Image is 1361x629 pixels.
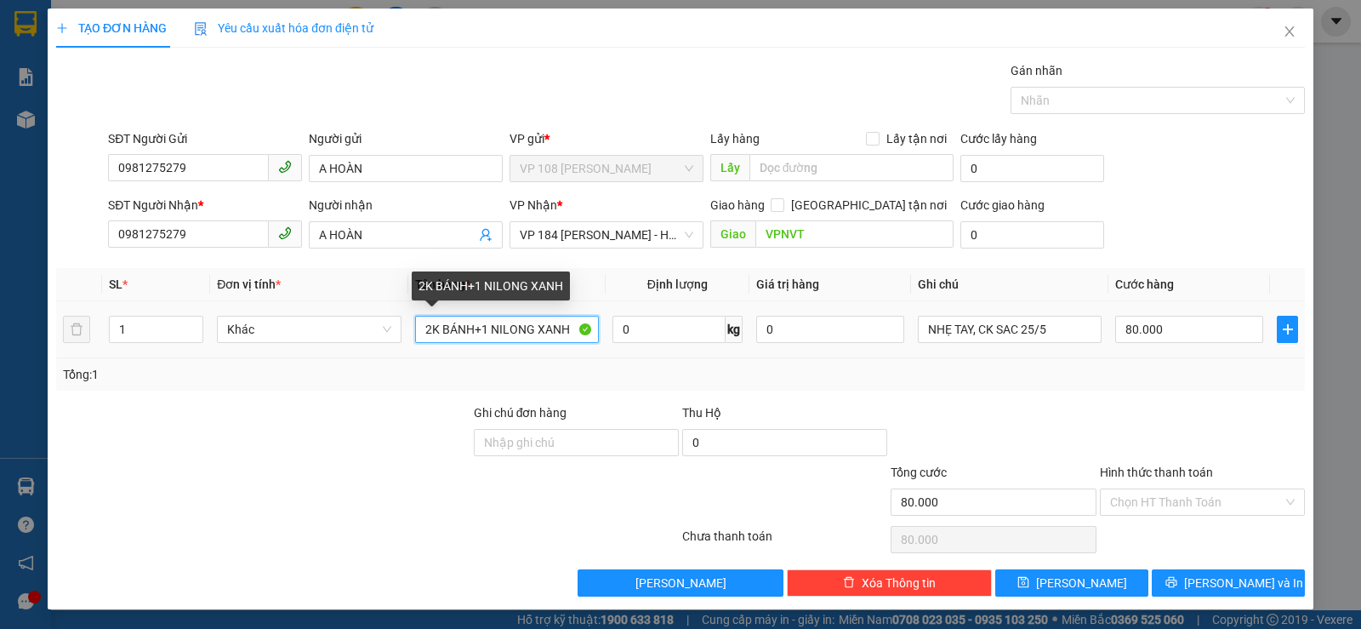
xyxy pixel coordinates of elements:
[960,221,1104,249] input: Cước giao hàng
[726,316,743,343] span: kg
[14,16,41,34] span: Gửi:
[843,576,855,590] span: delete
[63,365,527,384] div: Tổng: 1
[682,406,721,420] span: Thu Hộ
[578,569,783,597] button: [PERSON_NAME]
[14,14,151,55] div: VP 108 [PERSON_NAME]
[1152,569,1305,597] button: printer[PERSON_NAME] và In
[520,156,693,181] span: VP 108 Lê Hồng Phong - Vũng Tàu
[1266,9,1313,56] button: Close
[520,222,693,248] span: VP 184 Nguyễn Văn Trỗi - HCM
[1100,466,1213,479] label: Hình thức thanh toán
[412,272,570,300] div: 2K BÁNH+1 NILONG XANH
[960,198,1045,212] label: Cước giao hàng
[710,154,749,181] span: Lấy
[710,198,765,212] span: Giao hàng
[1283,25,1296,38] span: close
[14,76,151,100] div: 0908656379
[880,129,954,148] span: Lấy tận nơi
[415,316,599,343] input: VD: Bàn, Ghế
[56,22,68,34] span: plus
[227,317,390,342] span: Khác
[217,277,281,291] span: Đơn vị tính
[194,21,373,35] span: Yêu cầu xuất hóa đơn điện tử
[56,21,167,35] span: TẠO ĐƠN HÀNG
[635,574,726,592] span: [PERSON_NAME]
[474,429,679,456] input: Ghi chú đơn hàng
[756,316,904,343] input: 0
[710,220,755,248] span: Giao
[510,198,557,212] span: VP Nhận
[647,277,708,291] span: Định lượng
[63,316,90,343] button: delete
[960,132,1037,146] label: Cước lấy hàng
[309,129,503,148] div: Người gửi
[1277,316,1298,343] button: plus
[162,55,418,76] div: ANH KHÔI
[1115,277,1174,291] span: Cước hàng
[278,226,292,240] span: phone
[309,196,503,214] div: Người nhận
[162,76,418,100] div: 0347933799
[162,109,187,127] span: DĐ:
[1184,574,1303,592] span: [PERSON_NAME] và In
[995,569,1148,597] button: save[PERSON_NAME]
[918,316,1102,343] input: Ghi Chú
[862,574,936,592] span: Xóa Thông tin
[1036,574,1127,592] span: [PERSON_NAME]
[756,277,819,291] span: Giá trị hàng
[474,406,567,420] label: Ghi chú đơn hàng
[787,569,992,597] button: deleteXóa Thông tin
[680,527,889,557] div: Chưa thanh toán
[1165,576,1177,590] span: printer
[710,132,760,146] span: Lấy hàng
[162,14,418,55] div: VP 184 [PERSON_NAME] - HCM
[278,160,292,174] span: phone
[755,220,954,248] input: Dọc đường
[194,22,208,36] img: icon
[891,466,947,479] span: Tổng cước
[911,268,1108,301] th: Ghi chú
[510,129,703,148] div: VP gửi
[108,196,302,214] div: SĐT Người Nhận
[784,196,954,214] span: [GEOGRAPHIC_DATA] tận nơi
[162,16,203,34] span: Nhận:
[479,228,493,242] span: user-add
[1017,576,1029,590] span: save
[749,154,954,181] input: Dọc đường
[109,277,122,291] span: SL
[14,55,151,76] div: ANH HÒA
[108,129,302,148] div: SĐT Người Gửi
[1278,323,1297,336] span: plus
[1011,64,1062,77] label: Gán nhãn
[960,155,1104,182] input: Cước lấy hàng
